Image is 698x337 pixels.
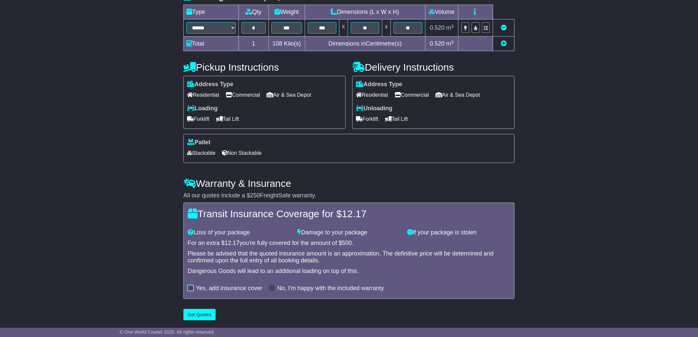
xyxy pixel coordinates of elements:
h4: Delivery Instructions [352,62,515,73]
span: Stackable [187,148,215,158]
sup: 3 [451,40,454,45]
span: 0.520 [430,24,445,31]
label: Address Type [187,81,234,88]
a: Remove this item [501,24,507,31]
td: Weight [269,5,305,19]
sup: 3 [451,24,454,29]
a: Add new item [501,40,507,47]
span: Tail Lift [385,114,408,124]
td: Dimensions (L x W x H) [305,5,425,19]
label: Address Type [356,81,402,88]
div: Loss of your package [184,229,294,236]
label: Yes, add insurance cover [196,285,262,292]
span: 0.520 [430,40,445,47]
span: Forklift [187,114,209,124]
div: Dangerous Goods will lead to an additional loading on top of this. [188,268,510,275]
div: For an extra $ you're fully covered for the amount of $ . [188,240,510,247]
span: Non Stackable [222,148,262,158]
div: Please be advised that the quoted insurance amount is an approximation. The definitive price will... [188,250,510,264]
span: Air & Sea Depot [267,90,311,100]
label: Unloading [356,105,393,112]
td: Volume [425,5,458,19]
span: m [446,24,454,31]
span: Tail Lift [216,114,239,124]
h4: Pickup Instructions [183,62,346,73]
label: No, I'm happy with the included warranty [277,285,384,292]
span: Commercial [226,90,260,100]
label: Loading [187,105,218,112]
span: Residential [187,90,219,100]
div: If your package is stolen [404,229,514,236]
h4: Transit Insurance Coverage for $ [188,208,510,219]
td: Type [184,5,239,19]
div: All our quotes include a $ FreightSafe warranty. [183,192,515,199]
td: Total [184,37,239,51]
td: 1 [239,37,269,51]
label: Pallet [187,139,210,146]
td: Qty [239,5,269,19]
span: Commercial [395,90,429,100]
span: 500 [342,240,352,246]
td: Dimensions in Centimetre(s) [305,37,425,51]
span: m [446,40,454,47]
span: Forklift [356,114,378,124]
div: Damage to your package [294,229,404,236]
span: 12.17 [342,208,366,219]
td: Kilo(s) [269,37,305,51]
span: 12.17 [225,240,239,246]
h4: Warranty & Insurance [183,178,515,189]
span: Residential [356,90,388,100]
td: x [382,19,391,37]
button: Get Quotes [183,309,216,320]
span: Air & Sea Depot [436,90,480,100]
span: 108 [272,40,282,47]
span: © One World Courier 2025. All rights reserved. [120,329,215,335]
td: x [339,19,348,37]
span: 250 [250,192,260,199]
